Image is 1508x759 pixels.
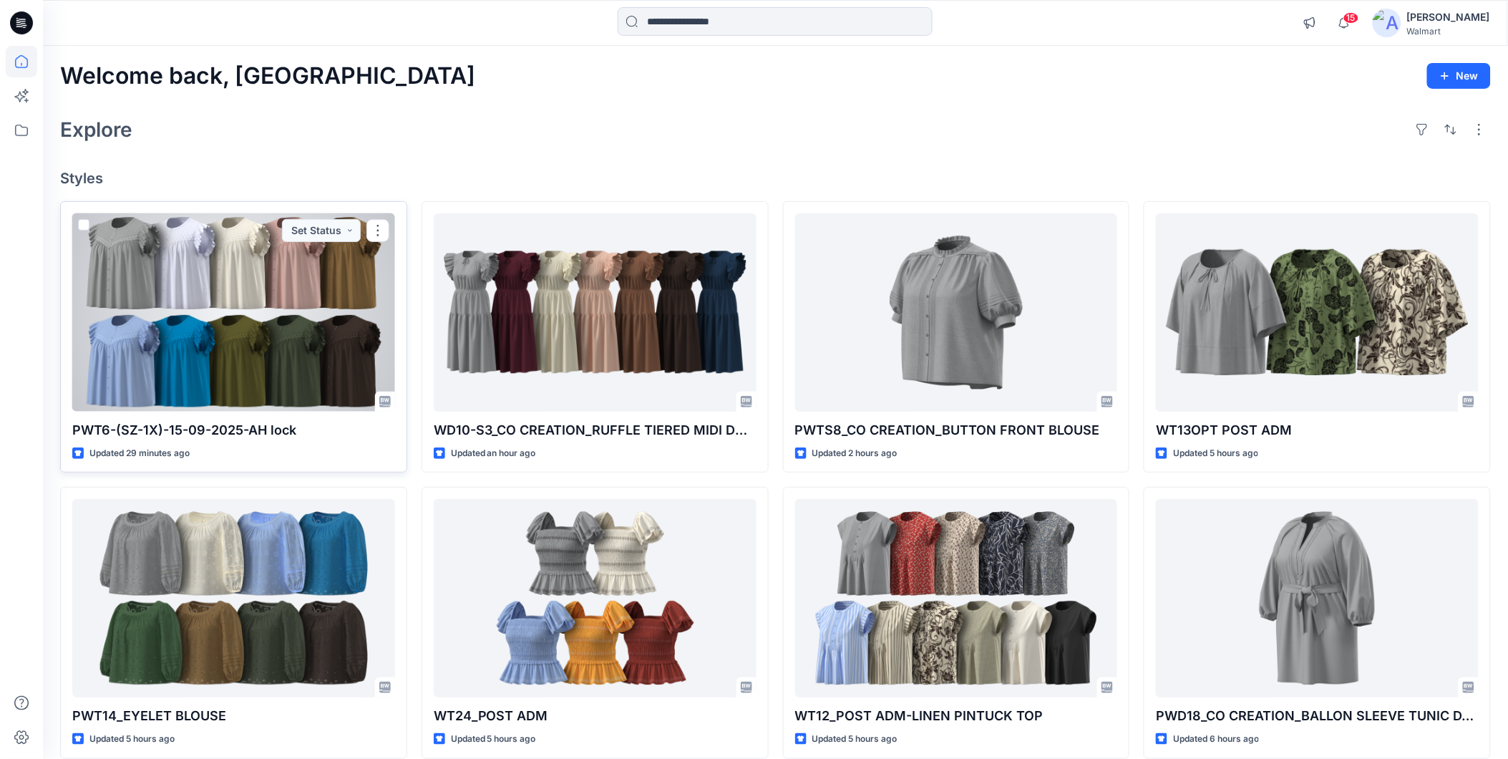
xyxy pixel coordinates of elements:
[434,706,757,726] p: WT24_POST ADM
[1373,9,1401,37] img: avatar
[434,420,757,440] p: WD10-S3_CO CREATION_RUFFLE TIERED MIDI DRESS
[1173,446,1258,461] p: Updated 5 hours ago
[434,213,757,412] a: WD10-S3_CO CREATION_RUFFLE TIERED MIDI DRESS
[72,706,395,726] p: PWT14_EYELET BLOUSE
[60,63,475,90] h2: Welcome back, [GEOGRAPHIC_DATA]
[795,706,1118,726] p: WT12_POST ADM-LINEN PINTUCK TOP
[812,732,897,747] p: Updated 5 hours ago
[1156,213,1479,412] a: WT13OPT POST ADM
[795,499,1118,697] a: WT12_POST ADM-LINEN PINTUCK TOP
[72,499,395,697] a: PWT14_EYELET BLOUSE
[434,499,757,697] a: WT24_POST ADM
[1156,499,1479,697] a: PWD18_CO CREATION_BALLON SLEEVE TUNIC DRESS
[72,213,395,412] a: PWT6-(SZ-1X)-15-09-2025-AH lock
[1173,732,1259,747] p: Updated 6 hours ago
[795,213,1118,412] a: PWTS8_CO CREATION_BUTTON FRONT BLOUSE
[1407,26,1490,37] div: Walmart
[1407,9,1490,26] div: [PERSON_NAME]
[60,118,132,141] h2: Explore
[1343,12,1359,24] span: 15
[60,170,1491,187] h4: Styles
[72,420,395,440] p: PWT6-(SZ-1X)-15-09-2025-AH lock
[451,446,536,461] p: Updated an hour ago
[812,446,897,461] p: Updated 2 hours ago
[89,732,175,747] p: Updated 5 hours ago
[1156,706,1479,726] p: PWD18_CO CREATION_BALLON SLEEVE TUNIC DRESS
[451,732,536,747] p: Updated 5 hours ago
[1156,420,1479,440] p: WT13OPT POST ADM
[795,420,1118,440] p: PWTS8_CO CREATION_BUTTON FRONT BLOUSE
[1427,63,1491,89] button: New
[89,446,190,461] p: Updated 29 minutes ago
